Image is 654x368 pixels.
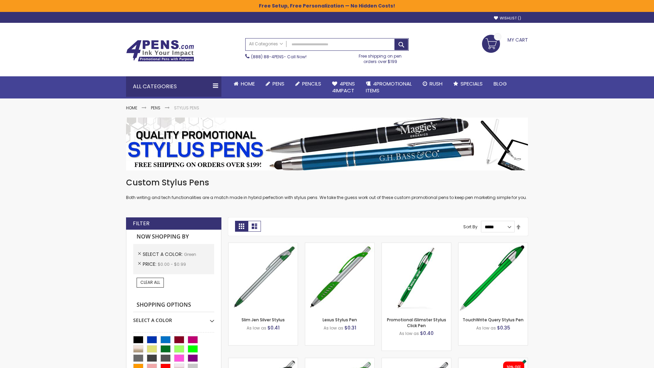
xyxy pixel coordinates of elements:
[251,54,284,60] a: (888) 88-4PENS
[305,243,374,312] img: Lexus Stylus Pen-Green
[382,243,451,248] a: Promotional iSlimster Stylus Click Pen-Green
[126,118,528,170] img: Stylus Pens
[267,324,280,331] span: $0.41
[463,224,478,230] label: Sort By
[461,80,483,87] span: Specials
[458,358,528,364] a: iSlimster II - Full Color-Green
[430,80,442,87] span: Rush
[448,76,488,91] a: Specials
[242,317,285,323] a: Slim Jen Silver Stylus
[420,330,434,337] span: $0.40
[476,325,496,331] span: As low as
[140,279,160,285] span: Clear All
[126,177,528,188] h1: Custom Stylus Pens
[382,358,451,364] a: Lexus Metallic Stylus Pen-Green
[229,243,298,312] img: Slim Jen Silver Stylus-Green
[323,317,357,323] a: Lexus Stylus Pen
[158,261,186,267] span: $0.00 - $0.99
[229,243,298,248] a: Slim Jen Silver Stylus-Green
[143,251,184,258] span: Select A Color
[235,221,248,232] strong: Grid
[260,76,290,91] a: Pens
[458,243,528,248] a: TouchWrite Query Stylus Pen-Green
[399,331,419,336] span: As low as
[458,243,528,312] img: TouchWrite Query Stylus Pen-Green
[126,105,137,111] a: Home
[126,177,528,201] div: Both writing and tech functionalities are a match made in hybrid perfection with stylus pens. We ...
[151,105,160,111] a: Pens
[174,105,199,111] strong: Stylus Pens
[494,80,507,87] span: Blog
[133,220,150,227] strong: Filter
[382,243,451,312] img: Promotional iSlimster Stylus Click Pen-Green
[352,51,409,64] div: Free shipping on pen orders over $199
[241,80,255,87] span: Home
[133,312,214,324] div: Select A Color
[494,16,521,21] a: Wishlist
[184,251,196,257] span: Green
[302,80,321,87] span: Pencils
[387,317,446,328] a: Promotional iSlimster Stylus Click Pen
[272,80,284,87] span: Pens
[324,325,343,331] span: As low as
[229,358,298,364] a: Boston Stylus Pen-Green
[344,324,356,331] span: $0.31
[463,317,524,323] a: TouchWrite Query Stylus Pen
[137,278,164,287] a: Clear All
[417,76,448,91] a: Rush
[305,243,374,248] a: Lexus Stylus Pen-Green
[332,80,355,94] span: 4Pens 4impact
[133,230,214,244] strong: Now Shopping by
[305,358,374,364] a: Boston Silver Stylus Pen-Green
[249,41,283,47] span: All Categories
[290,76,327,91] a: Pencils
[247,325,266,331] span: As low as
[133,298,214,312] strong: Shopping Options
[246,39,286,50] a: All Categories
[497,324,510,331] span: $0.35
[366,80,412,94] span: 4PROMOTIONAL ITEMS
[360,76,417,98] a: 4PROMOTIONALITEMS
[126,40,194,62] img: 4Pens Custom Pens and Promotional Products
[126,76,221,97] div: All Categories
[143,261,158,267] span: Price
[327,76,360,98] a: 4Pens4impact
[228,76,260,91] a: Home
[488,76,512,91] a: Blog
[251,54,307,60] span: - Call Now!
